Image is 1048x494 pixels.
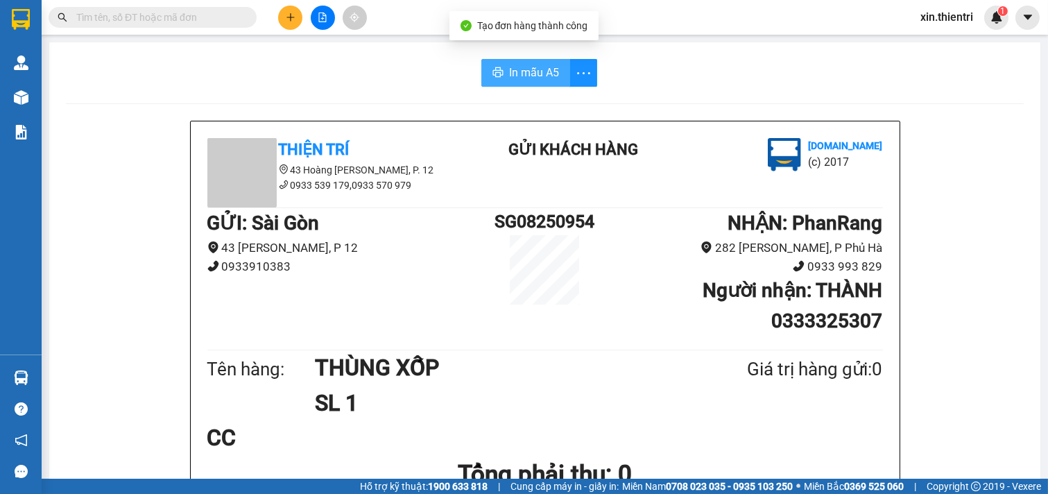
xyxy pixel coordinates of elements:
[971,482,981,491] span: copyright
[76,10,240,25] input: Tìm tên, số ĐT hoặc mã đơn
[570,65,596,82] span: more
[481,59,570,87] button: printerIn mẫu A5
[461,20,472,31] span: check-circle
[728,212,882,235] b: NHẬN : PhanRang
[207,257,489,276] li: 0933910383
[622,479,793,494] span: Miền Nam
[666,481,793,492] strong: 0708 023 035 - 0935 103 250
[793,260,805,272] span: phone
[492,67,504,80] span: printer
[428,481,488,492] strong: 1900 633 818
[796,484,800,489] span: ⚪️
[15,465,28,478] span: message
[510,479,619,494] span: Cung cấp máy in - giấy in:
[14,90,28,105] img: warehouse-icon
[488,208,601,235] h1: SG08250954
[278,6,302,30] button: plus
[207,355,316,384] div: Tên hàng:
[350,12,359,22] span: aim
[279,180,289,189] span: phone
[207,260,219,272] span: phone
[207,239,489,257] li: 43 [PERSON_NAME], P 12
[703,279,882,332] b: Người nhận : THÀNH 0333325307
[343,6,367,30] button: aim
[808,153,882,171] li: (c) 2017
[477,20,588,31] span: Tạo đơn hàng thành công
[15,402,28,416] span: question-circle
[808,140,882,151] b: [DOMAIN_NAME]
[701,241,712,253] span: environment
[318,12,327,22] span: file-add
[1000,6,1005,16] span: 1
[914,479,916,494] span: |
[207,178,457,193] li: 0933 539 179,0933 570 979
[509,64,559,81] span: In mẫu A5
[1022,11,1034,24] span: caret-down
[207,420,430,455] div: CC
[14,370,28,385] img: warehouse-icon
[279,141,350,158] b: Thiện Trí
[844,481,904,492] strong: 0369 525 060
[207,212,320,235] b: GỬI : Sài Gòn
[804,479,904,494] span: Miền Bắc
[1015,6,1040,30] button: caret-down
[680,355,882,384] div: Giá trị hàng gửi: 0
[286,12,295,22] span: plus
[360,479,488,494] span: Hỗ trợ kỹ thuật:
[207,241,219,253] span: environment
[315,350,680,385] h1: THÙNG XỐP
[15,434,28,447] span: notification
[998,6,1008,16] sup: 1
[207,455,883,493] h1: Tổng phải thu: 0
[14,125,28,139] img: solution-icon
[498,479,500,494] span: |
[990,11,1003,24] img: icon-new-feature
[768,138,801,171] img: logo.jpg
[311,6,335,30] button: file-add
[58,12,67,22] span: search
[315,386,680,420] h1: SL 1
[508,141,638,158] b: Gửi khách hàng
[12,9,30,30] img: logo-vxr
[279,164,289,174] span: environment
[909,8,984,26] span: xin.thientri
[207,162,457,178] li: 43 Hoàng [PERSON_NAME], P. 12
[601,239,883,257] li: 282 [PERSON_NAME], P Phủ Hà
[14,56,28,70] img: warehouse-icon
[601,257,883,276] li: 0933 993 829
[569,59,597,87] button: more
